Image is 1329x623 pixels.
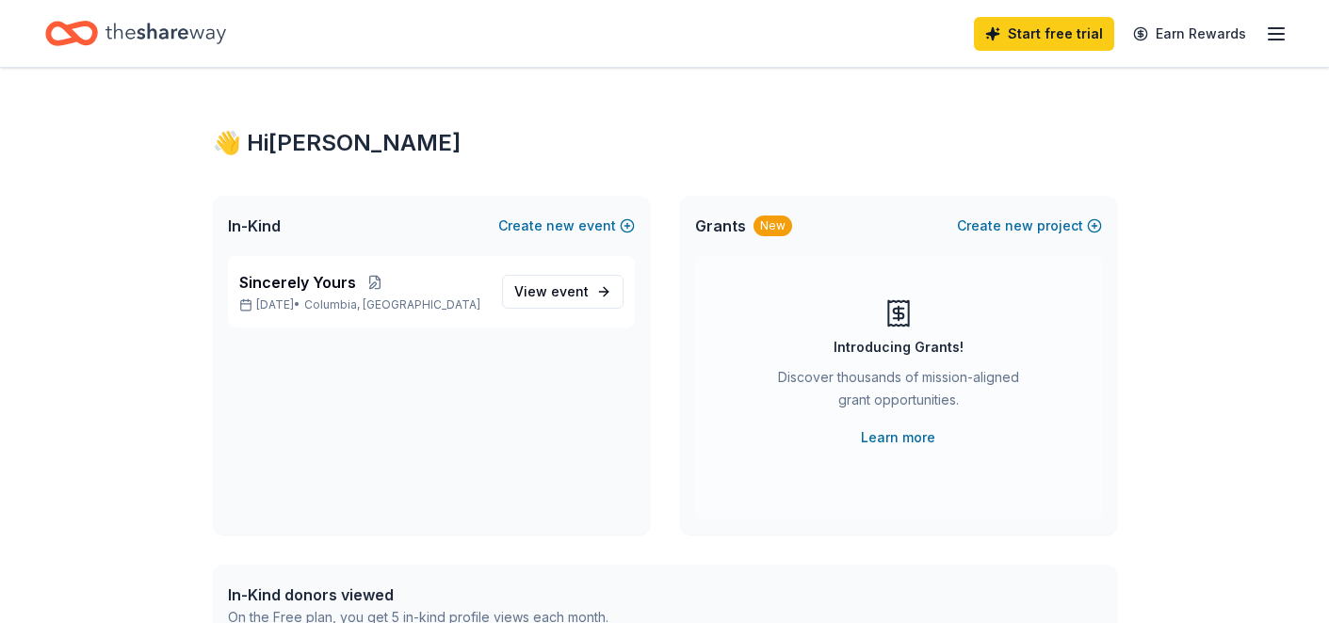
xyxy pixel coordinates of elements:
span: View [514,280,589,303]
a: Start free trial [974,17,1114,51]
div: Introducing Grants! [834,336,964,359]
span: new [546,215,575,237]
a: Earn Rewards [1122,17,1257,51]
a: View event [502,275,624,309]
button: Createnewevent [498,215,635,237]
span: Columbia, [GEOGRAPHIC_DATA] [304,297,480,312]
div: In-Kind donors viewed [228,583,608,606]
p: [DATE] • [239,297,487,312]
div: New [754,216,792,236]
button: Createnewproject [957,215,1102,237]
div: Discover thousands of mission-aligned grant opportunities. [770,366,1027,419]
div: 👋 Hi [PERSON_NAME] [213,128,1117,158]
a: Home [45,11,226,56]
span: Grants [695,215,746,237]
span: event [551,283,589,299]
span: Sincerely Yours [239,271,356,294]
span: new [1005,215,1033,237]
span: In-Kind [228,215,281,237]
a: Learn more [861,426,935,449]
